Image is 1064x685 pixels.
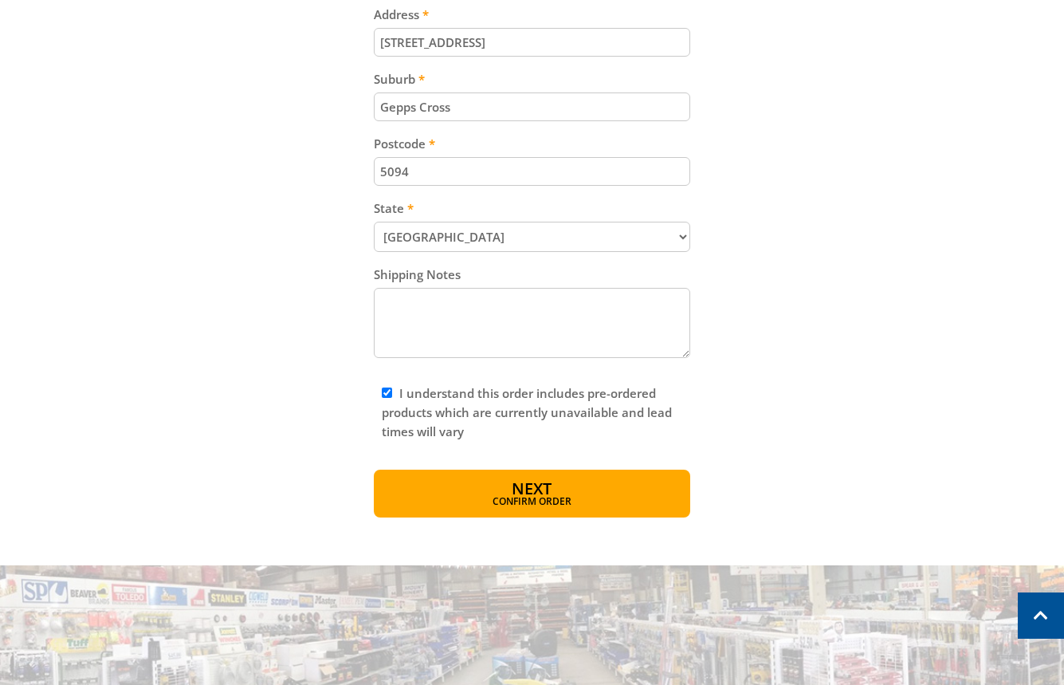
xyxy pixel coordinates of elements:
[374,134,690,153] label: Postcode
[374,5,690,24] label: Address
[374,69,690,89] label: Suburb
[408,497,656,506] span: Confirm order
[382,388,392,398] input: Please read and complete.
[374,470,690,518] button: Next Confirm order
[374,157,690,186] input: Please enter your postcode.
[374,265,690,284] label: Shipping Notes
[374,28,690,57] input: Please enter your address.
[374,222,690,252] select: Please select your state.
[374,199,690,218] label: State
[374,93,690,121] input: Please enter your suburb.
[382,385,672,439] label: I understand this order includes pre-ordered products which are currently unavailable and lead ti...
[512,478,552,499] span: Next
